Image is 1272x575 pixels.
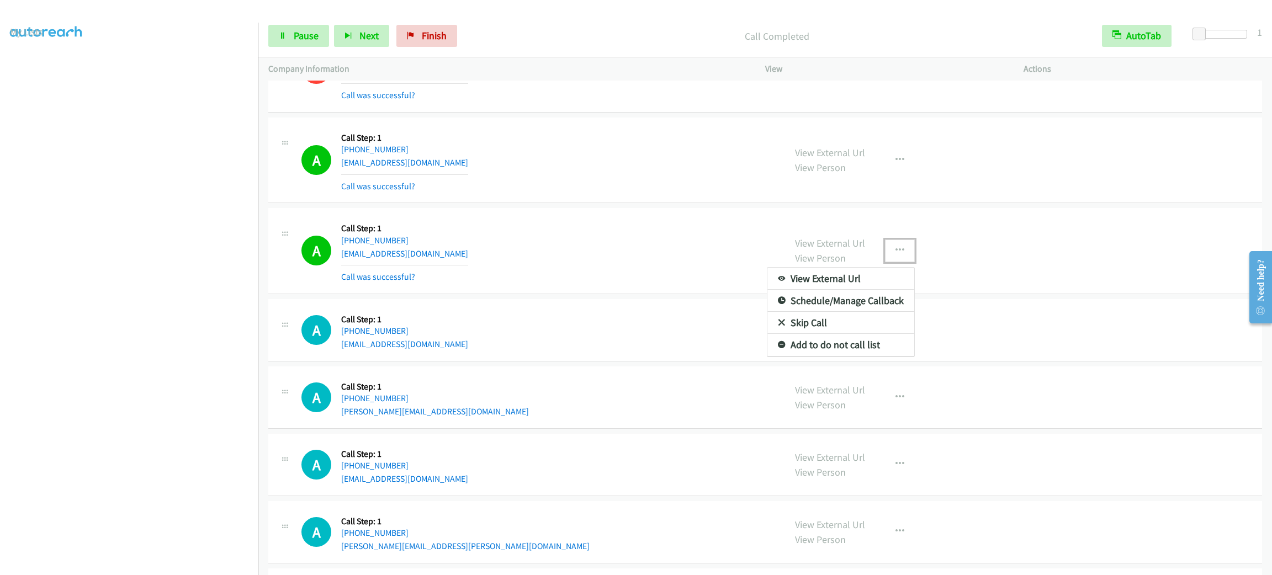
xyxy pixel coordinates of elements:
h1: A [301,382,331,412]
iframe: To enrich screen reader interactions, please activate Accessibility in Grammarly extension settings [10,49,258,573]
a: My Lists [10,25,43,38]
h1: A [301,517,331,547]
iframe: Resource Center [1240,243,1272,331]
a: Add to do not call list [767,334,914,356]
a: Skip Call [767,312,914,334]
div: The call is yet to be attempted [301,382,331,412]
div: The call is yet to be attempted [301,315,331,345]
h1: A [301,315,331,345]
a: View External Url [767,268,914,290]
div: The call is yet to be attempted [301,517,331,547]
a: Schedule/Manage Callback [767,290,914,312]
h1: A [301,450,331,480]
